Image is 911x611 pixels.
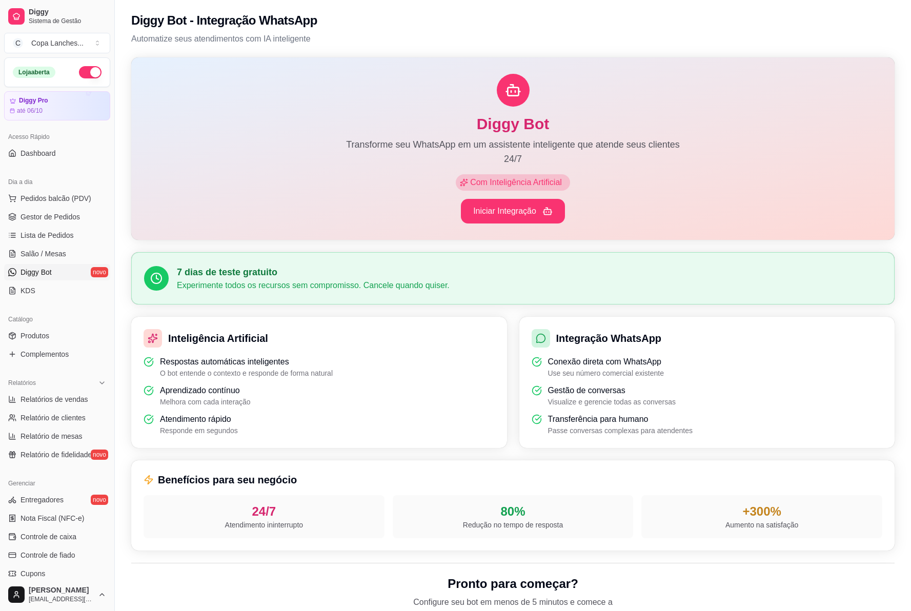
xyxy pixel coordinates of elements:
[21,532,76,542] span: Controle de caixa
[160,425,238,436] p: Responde em segundos
[13,38,23,48] span: C
[548,368,664,378] p: Use seu número comercial existente
[650,503,874,520] div: +300%
[461,199,565,223] button: Iniciar Integração
[144,473,882,487] h3: Benefícios para seu negócio
[21,249,66,259] span: Salão / Mesas
[21,568,45,579] span: Cupons
[8,379,36,387] span: Relatórios
[4,510,110,526] a: Nota Fiscal (NFC-e)
[160,413,238,425] p: Atendimento rápido
[341,137,685,166] p: Transforme seu WhatsApp em um assistente inteligente que atende seus clientes 24/7
[548,425,693,436] p: Passe conversas complexas para atendentes
[21,413,86,423] span: Relatório de clientes
[556,331,662,345] h3: Integração WhatsApp
[177,279,882,292] p: Experimente todos os recursos sem compromisso. Cancele quando quiser.
[21,193,91,203] span: Pedidos balcão (PDV)
[4,547,110,563] a: Controle de fiado
[4,190,110,207] button: Pedidos balcão (PDV)
[21,331,49,341] span: Produtos
[4,410,110,426] a: Relatório de clientes
[4,264,110,280] a: Diggy Botnovo
[160,368,333,378] p: O bot entende o contexto e responde de forma natural
[4,174,110,190] div: Dia a dia
[152,503,376,520] div: 24/7
[4,209,110,225] a: Gestor de Pedidos
[4,311,110,328] div: Catálogo
[131,576,895,592] h2: Pronto para começar?
[29,586,94,595] span: [PERSON_NAME]
[4,391,110,408] a: Relatórios de vendas
[4,428,110,444] a: Relatório de mesas
[401,520,625,530] p: Redução no tempo de resposta
[4,145,110,161] a: Dashboard
[21,431,83,441] span: Relatório de mesas
[468,176,566,189] span: Com Inteligência Artificial
[21,550,75,560] span: Controle de fiado
[21,394,88,404] span: Relatórios de vendas
[29,595,94,603] span: [EMAIL_ADDRESS][DOMAIN_NAME]
[21,450,92,460] span: Relatório de fidelidade
[79,66,102,78] button: Alterar Status
[4,582,110,607] button: [PERSON_NAME][EMAIL_ADDRESS][DOMAIN_NAME]
[29,8,106,17] span: Diggy
[21,513,84,523] span: Nota Fiscal (NFC-e)
[4,282,110,299] a: KDS
[21,349,69,359] span: Complementos
[548,356,664,368] p: Conexão direta com WhatsApp
[548,413,693,425] p: Transferência para humano
[548,397,676,407] p: Visualize e gerencie todas as conversas
[4,346,110,362] a: Complementos
[21,267,52,277] span: Diggy Bot
[177,265,882,279] h3: 7 dias de teste gratuito
[21,495,64,505] span: Entregadores
[148,115,878,133] h1: Diggy Bot
[4,328,110,344] a: Produtos
[4,91,110,120] a: Diggy Proaté 06/10
[31,38,84,48] div: Copa Lanches ...
[4,33,110,53] button: Select a team
[131,12,317,29] h2: Diggy Bot - Integração WhatsApp
[4,4,110,29] a: DiggySistema de Gestão
[19,97,48,105] article: Diggy Pro
[160,356,333,368] p: Respostas automáticas inteligentes
[13,67,55,78] div: Loja aberta
[401,503,625,520] div: 80%
[4,492,110,508] a: Entregadoresnovo
[29,17,106,25] span: Sistema de Gestão
[21,148,56,158] span: Dashboard
[160,384,251,397] p: Aprendizado contínuo
[4,227,110,243] a: Lista de Pedidos
[548,384,676,397] p: Gestão de conversas
[4,246,110,262] a: Salão / Mesas
[4,528,110,545] a: Controle de caixa
[21,286,35,296] span: KDS
[650,520,874,530] p: Aumento na satisfação
[4,475,110,492] div: Gerenciar
[131,33,895,45] p: Automatize seus atendimentos com IA inteligente
[4,129,110,145] div: Acesso Rápido
[168,331,268,345] h3: Inteligência Artificial
[4,565,110,582] a: Cupons
[160,397,251,407] p: Melhora com cada interação
[21,212,80,222] span: Gestor de Pedidos
[152,520,376,530] p: Atendimento ininterrupto
[17,107,43,115] article: até 06/10
[4,446,110,463] a: Relatório de fidelidadenovo
[21,230,74,240] span: Lista de Pedidos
